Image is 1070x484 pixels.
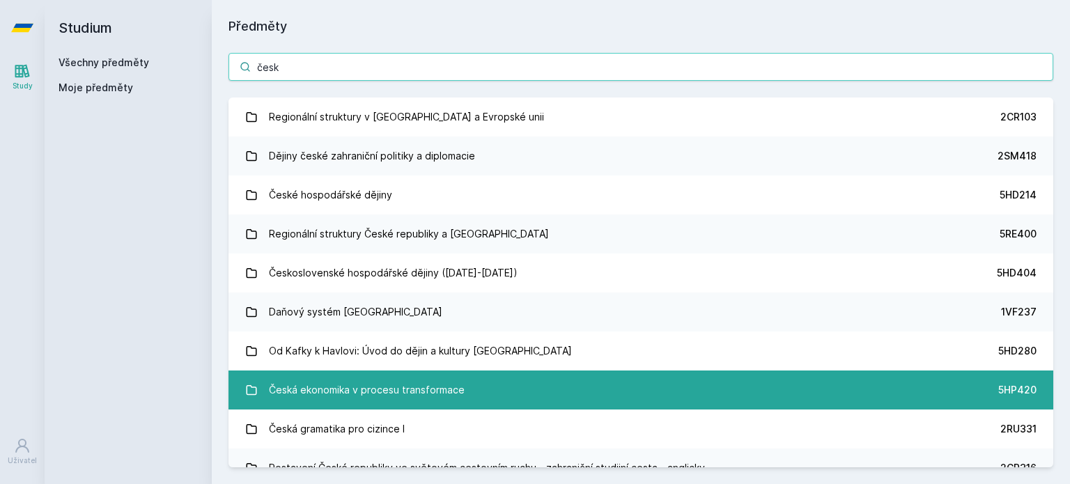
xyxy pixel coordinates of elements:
[1000,188,1037,202] div: 5HD214
[1000,461,1037,475] div: 2CR316
[228,292,1053,331] a: Daňový systém [GEOGRAPHIC_DATA] 1VF237
[228,253,1053,292] a: Československé hospodářské dějiny ([DATE]-[DATE]) 5HD404
[1000,110,1037,124] div: 2CR103
[269,376,465,404] div: Česká ekonomika v procesu transformace
[228,53,1053,81] input: Název nebo ident předmětu…
[269,415,405,443] div: Česká gramatika pro cizince I
[3,56,42,98] a: Study
[269,103,544,131] div: Regionální struktury v [GEOGRAPHIC_DATA] a Evropské unii
[998,344,1037,358] div: 5HD280
[998,383,1037,397] div: 5HP420
[269,298,442,326] div: Daňový systém [GEOGRAPHIC_DATA]
[228,214,1053,253] a: Regionální struktury České republiky a [GEOGRAPHIC_DATA] 5RE400
[228,331,1053,370] a: Od Kafky k Havlovi: Úvod do dějin a kultury [GEOGRAPHIC_DATA] 5HD280
[228,17,1053,36] h1: Předměty
[269,454,705,482] div: Postavení České republiky ve světovém cestovním ruchu - zahraniční studijní cesta - anglicky
[1001,305,1037,319] div: 1VF237
[228,409,1053,448] a: Česká gramatika pro cizince I 2RU331
[1000,422,1037,436] div: 2RU331
[228,136,1053,175] a: Dějiny české zahraniční politiky a diplomacie 2SM418
[228,97,1053,136] a: Regionální struktury v [GEOGRAPHIC_DATA] a Evropské unii 2CR103
[228,370,1053,409] a: Česká ekonomika v procesu transformace 5HP420
[13,81,33,91] div: Study
[269,259,518,287] div: Československé hospodářské dějiny ([DATE]-[DATE])
[8,455,37,466] div: Uživatel
[269,142,475,170] div: Dějiny české zahraniční politiky a diplomacie
[997,266,1037,280] div: 5HD404
[269,181,392,209] div: České hospodářské dějiny
[269,337,572,365] div: Od Kafky k Havlovi: Úvod do dějin a kultury [GEOGRAPHIC_DATA]
[1000,227,1037,241] div: 5RE400
[228,175,1053,214] a: České hospodářské dějiny 5HD214
[269,220,549,248] div: Regionální struktury České republiky a [GEOGRAPHIC_DATA]
[59,81,133,95] span: Moje předměty
[3,430,42,473] a: Uživatel
[998,149,1037,163] div: 2SM418
[59,56,149,68] a: Všechny předměty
